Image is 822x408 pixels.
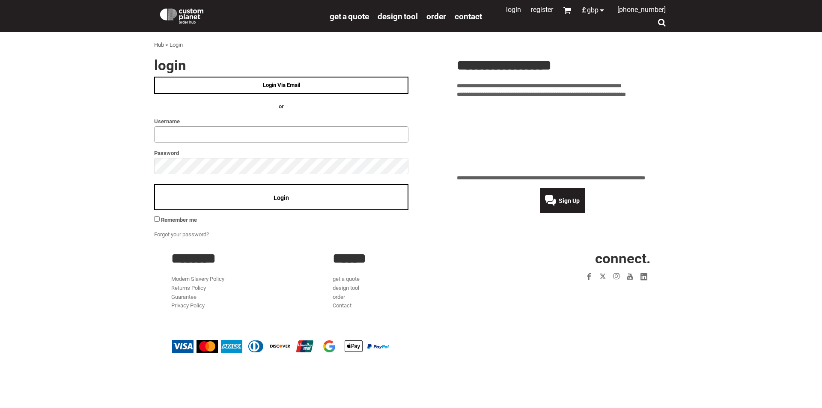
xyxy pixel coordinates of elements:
a: Login Via Email [154,77,408,94]
span: design tool [378,12,418,21]
label: Username [154,116,408,126]
a: Login [506,6,521,14]
input: Remember me [154,216,160,222]
img: Apple Pay [343,340,364,353]
img: Discover [270,340,291,353]
span: Login [274,194,289,201]
h2: Login [154,58,408,72]
a: order [333,294,345,300]
a: order [426,11,446,21]
iframe: Customer reviews powered by Trustpilot [533,289,651,299]
a: get a quote [330,11,369,21]
a: design tool [333,285,359,291]
a: Contact [455,11,482,21]
img: China UnionPay [294,340,316,353]
img: Diners Club [245,340,267,353]
a: Returns Policy [171,285,206,291]
img: Google Pay [319,340,340,353]
span: get a quote [330,12,369,21]
h2: CONNECT. [494,251,651,265]
img: PayPal [367,344,389,349]
span: GBP [587,7,599,14]
a: Privacy Policy [171,302,205,309]
a: design tool [378,11,418,21]
div: > [165,41,168,50]
a: Register [531,6,553,14]
a: get a quote [333,276,360,282]
span: Remember me [161,217,197,223]
a: Custom Planet [154,2,325,28]
span: £ [582,7,587,14]
img: American Express [221,340,242,353]
a: Contact [333,302,351,309]
div: Login [170,41,183,50]
label: Password [154,148,408,158]
span: Login Via Email [263,82,300,88]
img: Mastercard [197,340,218,353]
h4: OR [154,102,408,111]
span: order [426,12,446,21]
a: Forgot your password? [154,231,209,238]
a: Guarantee [171,294,197,300]
img: Custom Planet [158,6,205,24]
img: Visa [172,340,194,353]
span: Sign Up [559,197,580,204]
iframe: Customer reviews powered by Trustpilot [457,104,668,169]
a: Hub [154,42,164,48]
span: [PHONE_NUMBER] [617,6,666,14]
a: Modern Slavery Policy [171,276,224,282]
span: Contact [455,12,482,21]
